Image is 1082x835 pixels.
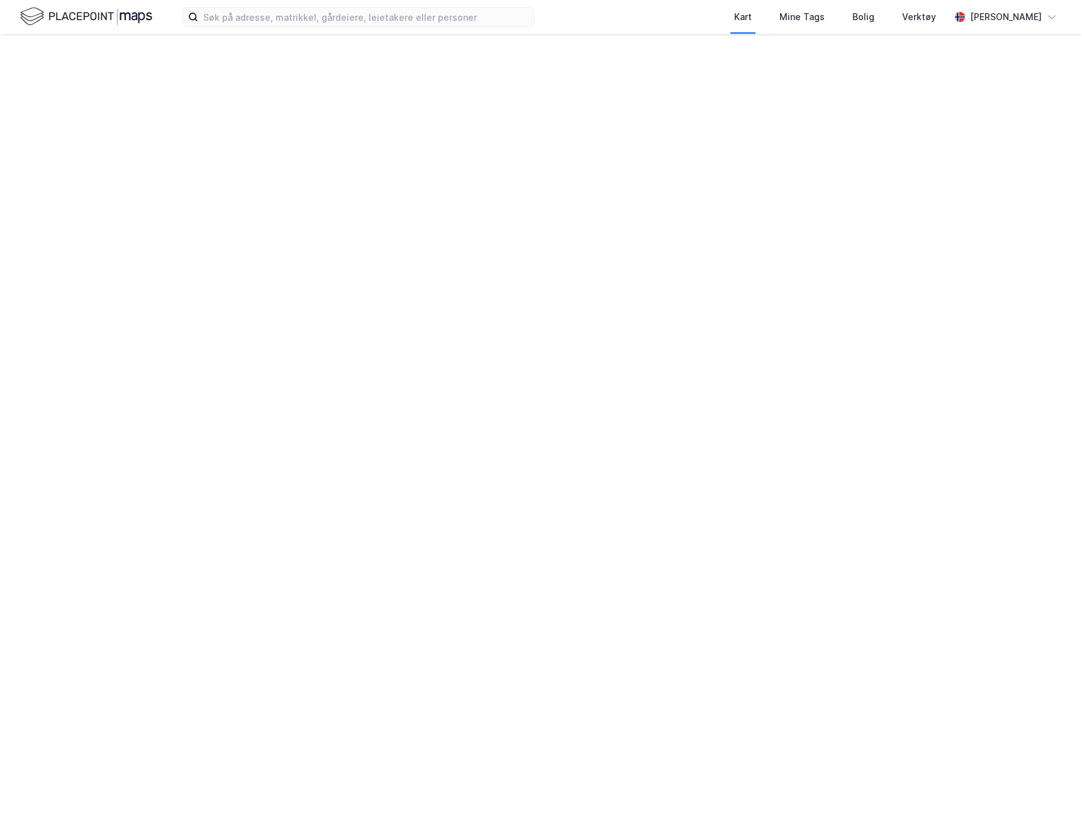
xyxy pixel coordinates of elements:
[734,9,752,25] div: Kart
[970,9,1042,25] div: [PERSON_NAME]
[198,8,534,26] input: Søk på adresse, matrikkel, gårdeiere, leietakere eller personer
[20,6,152,28] img: logo.f888ab2527a4732fd821a326f86c7f29.svg
[902,9,936,25] div: Verktøy
[779,9,825,25] div: Mine Tags
[852,9,874,25] div: Bolig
